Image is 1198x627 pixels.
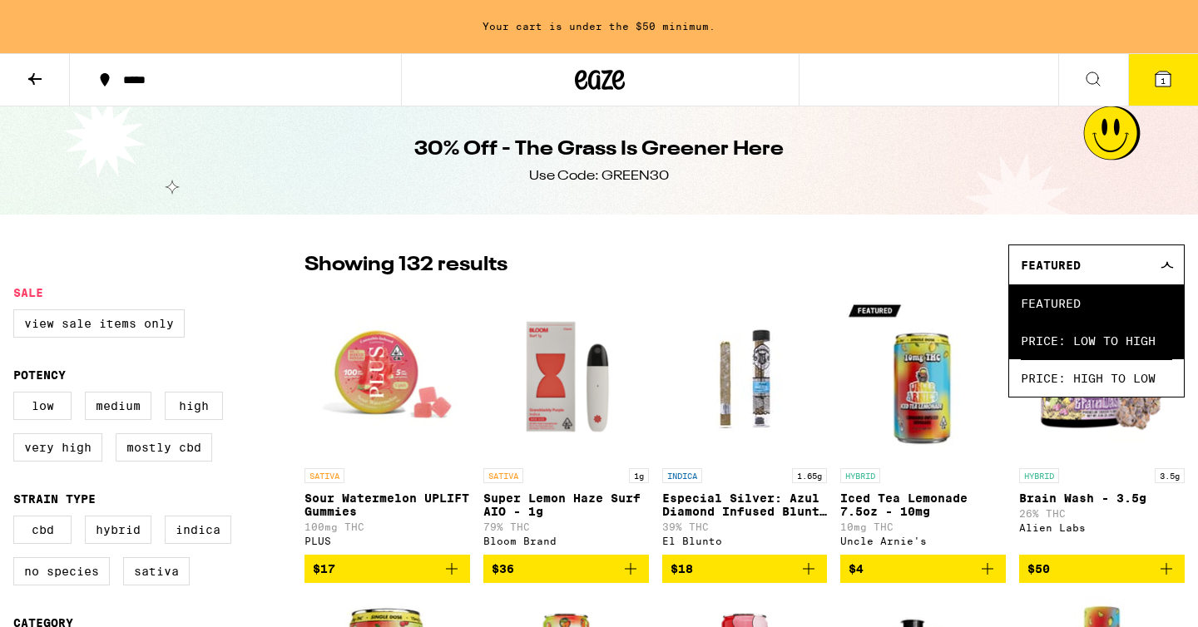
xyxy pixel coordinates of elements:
[792,468,827,483] p: 1.65g
[1019,491,1185,505] p: Brain Wash - 3.5g
[492,562,514,575] span: $36
[1021,284,1172,322] span: Featured
[304,251,507,279] p: Showing 132 results
[13,368,66,382] legend: Potency
[1019,294,1185,555] a: Open page for Brain Wash - 3.5g from Alien Labs
[840,555,1006,583] button: Add to bag
[1155,468,1185,483] p: 3.5g
[304,294,470,555] a: Open page for Sour Watermelon UPLIFT Gummies from PLUS
[414,136,784,164] h1: 30% Off - The Grass Is Greener Here
[13,516,72,544] label: CBD
[483,555,649,583] button: Add to bag
[1019,522,1185,533] div: Alien Labs
[840,468,880,483] p: HYBRID
[13,492,96,506] legend: Strain Type
[165,392,223,420] label: High
[313,562,335,575] span: $17
[840,491,1006,518] p: Iced Tea Lemonade 7.5oz - 10mg
[840,294,1006,555] a: Open page for Iced Tea Lemonade 7.5oz - 10mg from Uncle Arnie's
[1019,555,1185,583] button: Add to bag
[662,468,702,483] p: INDICA
[304,491,470,518] p: Sour Watermelon UPLIFT Gummies
[13,557,110,585] label: No Species
[1019,508,1185,519] p: 26% THC
[662,491,828,518] p: Especial Silver: Azul Diamond Infused Blunt - 1.65g
[483,536,649,546] div: Bloom Brand
[662,555,828,583] button: Add to bag
[123,557,190,585] label: Sativa
[1021,259,1081,272] span: Featured
[116,433,212,462] label: Mostly CBD
[840,521,1006,532] p: 10mg THC
[13,433,102,462] label: Very High
[662,294,828,460] img: El Blunto - Especial Silver: Azul Diamond Infused Blunt - 1.65g
[13,392,72,420] label: Low
[13,286,43,299] legend: Sale
[629,468,649,483] p: 1g
[1027,562,1050,575] span: $50
[85,392,151,420] label: Medium
[662,536,828,546] div: El Blunto
[662,294,828,555] a: Open page for Especial Silver: Azul Diamond Infused Blunt - 1.65g from El Blunto
[304,521,470,532] p: 100mg THC
[304,294,470,460] img: PLUS - Sour Watermelon UPLIFT Gummies
[1161,76,1166,86] span: 1
[483,468,523,483] p: SATIVA
[1021,359,1172,397] span: Price: High to Low
[304,468,344,483] p: SATIVA
[840,294,1006,460] img: Uncle Arnie's - Iced Tea Lemonade 7.5oz - 10mg
[529,167,669,185] div: Use Code: GREEN30
[304,555,470,583] button: Add to bag
[304,536,470,546] div: PLUS
[165,516,231,544] label: Indica
[662,521,828,532] p: 39% THC
[483,491,649,518] p: Super Lemon Haze Surf AIO - 1g
[671,562,693,575] span: $18
[483,521,649,532] p: 79% THC
[483,294,649,555] a: Open page for Super Lemon Haze Surf AIO - 1g from Bloom Brand
[483,294,649,460] img: Bloom Brand - Super Lemon Haze Surf AIO - 1g
[10,12,120,25] span: Hi. Need any help?
[85,516,151,544] label: Hybrid
[1021,322,1172,359] span: Price: Low to High
[13,309,185,338] label: View Sale Items Only
[849,562,864,575] span: $4
[1128,54,1198,106] button: 1
[840,536,1006,546] div: Uncle Arnie's
[1019,468,1059,483] p: HYBRID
